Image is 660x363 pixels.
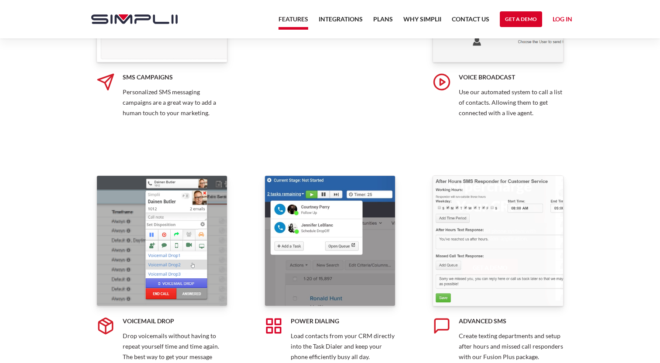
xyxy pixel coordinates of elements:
[291,317,395,325] h5: Power Dialing
[373,14,393,30] a: Plans
[403,14,441,30] a: Why Simplii
[319,14,363,30] a: Integrations
[123,317,227,325] h5: Voicemail Drop
[459,317,564,325] h5: Advanced SMS
[278,14,308,30] a: Features
[459,331,564,362] p: Create texting departments and setup after hours and missed call responders with our Fusion Plus ...
[553,14,572,27] a: Log in
[459,87,564,118] p: Use our automated system to call a list of contacts. Allowing them to get connected with a live a...
[291,331,395,362] p: Load contacts from your CRM directly into the Task Dialer and keep your phone efficiently busy al...
[91,14,178,24] img: Simplii
[452,14,489,30] a: Contact US
[123,87,227,118] p: Personalized SMS messaging campaigns are a great way to add a human touch to your marketing.
[123,73,227,82] h5: SMS Campaigns
[459,73,564,82] h5: Voice Broadcast
[500,11,542,27] a: Get a Demo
